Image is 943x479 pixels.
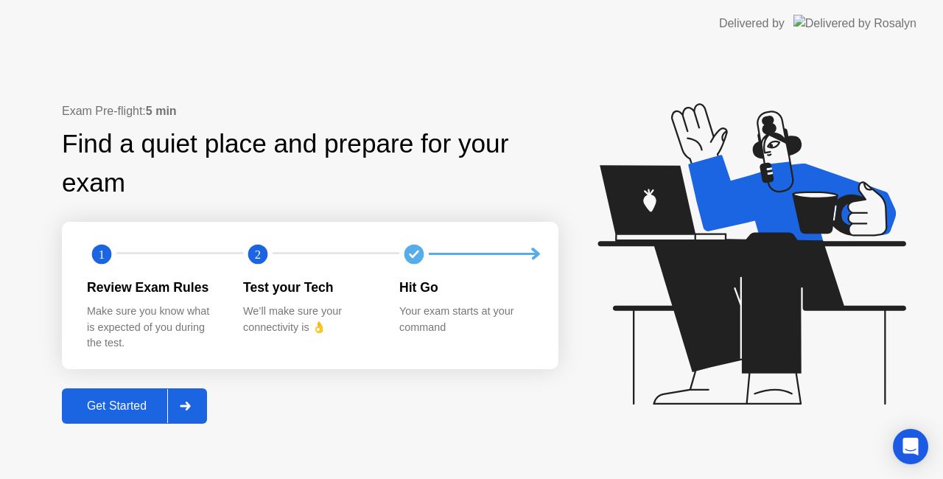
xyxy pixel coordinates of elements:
[87,278,220,297] div: Review Exam Rules
[255,247,261,261] text: 2
[243,278,376,297] div: Test your Tech
[793,15,916,32] img: Delivered by Rosalyn
[399,304,532,335] div: Your exam starts at your command
[62,125,558,203] div: Find a quiet place and prepare for your exam
[62,388,207,424] button: Get Started
[66,399,167,413] div: Get Started
[87,304,220,352] div: Make sure you know what is expected of you during the test.
[893,429,928,464] div: Open Intercom Messenger
[719,15,785,32] div: Delivered by
[243,304,376,335] div: We’ll make sure your connectivity is 👌
[399,278,532,297] div: Hit Go
[99,247,105,261] text: 1
[146,105,177,117] b: 5 min
[62,102,558,120] div: Exam Pre-flight:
